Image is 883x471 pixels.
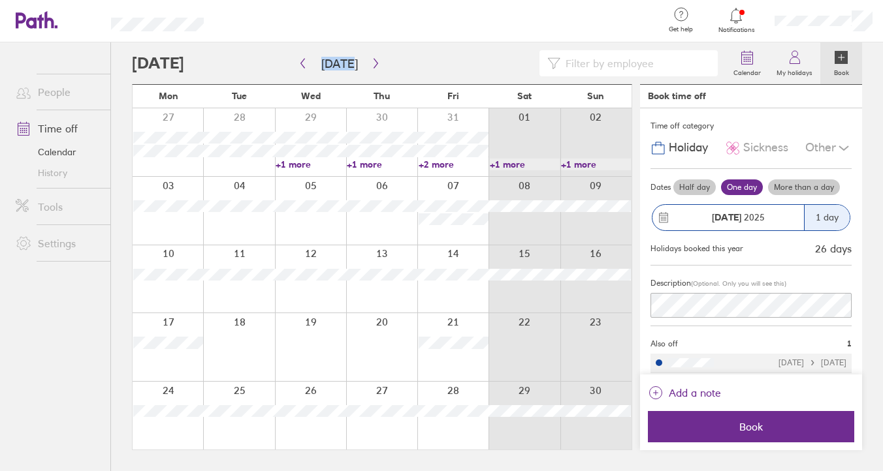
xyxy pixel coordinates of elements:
a: +2 more [419,159,489,170]
span: Description [650,278,691,288]
button: Add a note [648,382,721,403]
span: Get help [660,25,702,33]
label: One day [721,179,763,195]
span: 1 [847,339,852,348]
label: Book [826,65,857,77]
button: [DATE] 20251 day [650,198,852,237]
button: Book [648,411,854,442]
span: 2025 [712,212,765,222]
span: Wed [301,91,321,101]
span: Sun [587,91,604,101]
span: Sickness [743,141,788,155]
label: Half day [673,179,716,195]
label: Calendar [726,65,769,77]
label: My holidays [769,65,820,77]
button: [DATE] [311,53,368,74]
div: 26 days [815,243,852,254]
a: People [5,79,110,105]
div: [DATE] [DATE] [779,358,846,367]
div: Book time off [648,91,706,101]
a: Book [820,42,862,84]
div: 1 day [804,205,850,230]
a: +1 more [490,159,560,170]
div: Time off category [650,116,852,136]
span: Notifications [715,26,758,34]
a: Settings [5,230,110,256]
a: Calendar [726,42,769,84]
span: Tue [232,91,247,101]
span: Add a note [669,382,721,403]
a: +1 more [276,159,345,170]
span: (Optional. Only you will see this) [691,279,786,288]
a: +1 more [347,159,417,170]
span: Sat [517,91,532,101]
a: My holidays [769,42,820,84]
div: Other [805,136,852,160]
input: Filter by employee [560,51,710,76]
a: Notifications [715,7,758,34]
a: Time off [5,115,110,142]
a: +1 more [561,159,631,170]
span: Mon [159,91,178,101]
span: Book [657,421,845,433]
div: Holidays booked this year [650,244,743,253]
strong: [DATE] [712,211,741,223]
span: Thu [374,91,390,101]
a: Calendar [5,142,110,162]
span: Fri [447,91,459,101]
span: Dates [650,183,671,192]
a: Tools [5,194,110,220]
span: Holiday [669,141,708,155]
label: More than a day [768,179,840,195]
span: Also off [650,339,678,348]
a: History [5,162,110,183]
